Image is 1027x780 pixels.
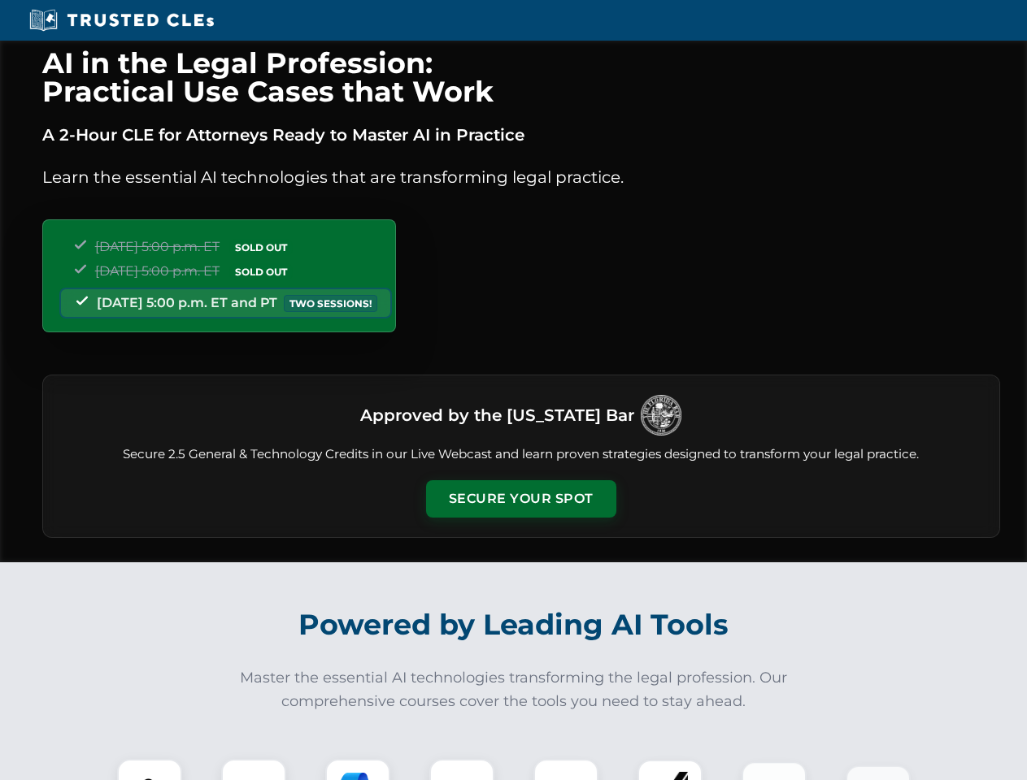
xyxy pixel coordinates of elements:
p: Master the essential AI technologies transforming the legal profession. Our comprehensive courses... [229,666,799,713]
img: Logo [641,395,681,435]
h3: Approved by the [US_STATE] Bar [360,401,634,430]
h2: Powered by Leading AI Tools [63,596,964,653]
p: A 2-Hour CLE for Attorneys Ready to Master AI in Practice [42,122,1000,148]
span: [DATE] 5:00 p.m. ET [95,263,220,279]
span: [DATE] 5:00 p.m. ET [95,239,220,254]
p: Learn the essential AI technologies that are transforming legal practice. [42,164,1000,190]
button: Secure Your Spot [426,480,616,518]
h1: AI in the Legal Profession: Practical Use Cases that Work [42,49,1000,106]
span: SOLD OUT [229,263,293,280]
span: SOLD OUT [229,239,293,256]
img: Trusted CLEs [24,8,219,32]
p: Secure 2.5 General & Technology Credits in our Live Webcast and learn proven strategies designed ... [63,445,980,464]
